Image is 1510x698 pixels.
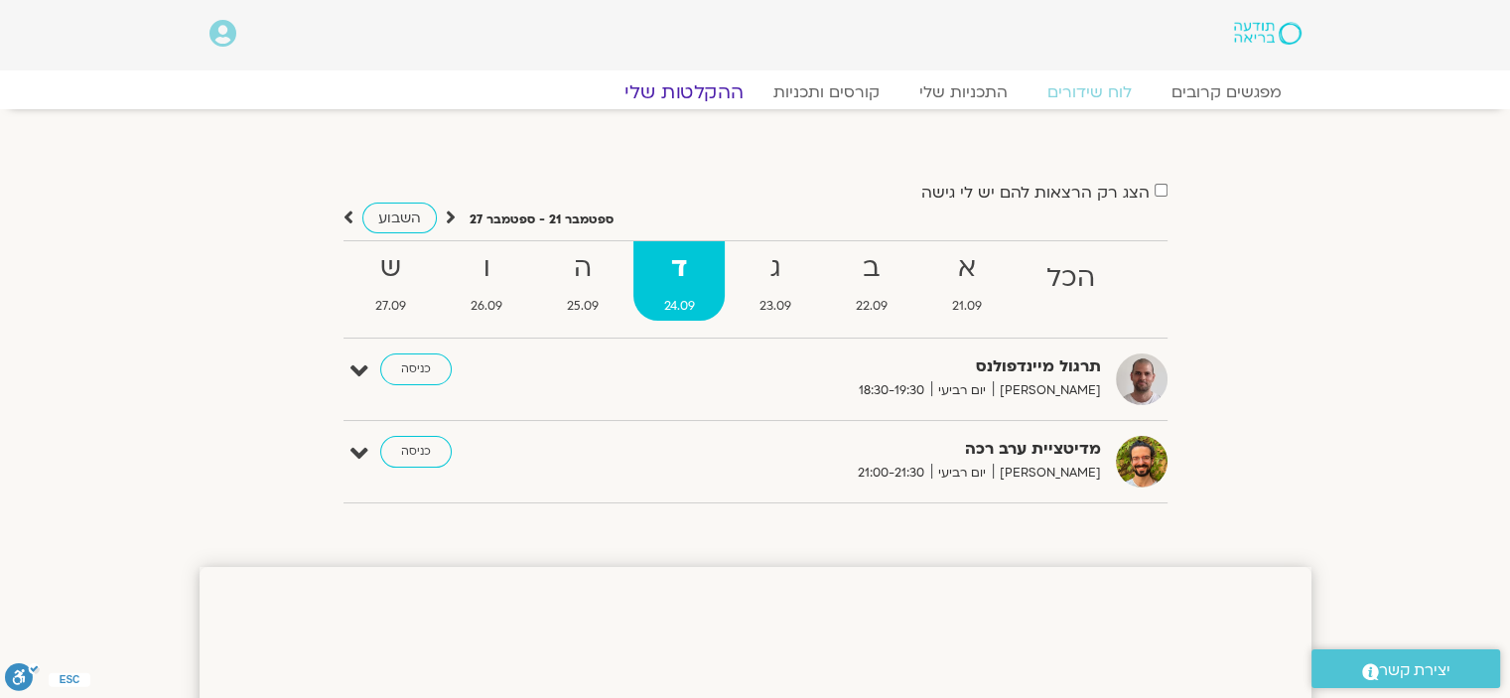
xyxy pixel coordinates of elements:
[537,241,629,321] a: ה25.09
[537,246,629,291] strong: ה
[537,296,629,317] span: 25.09
[921,184,1150,202] label: הצג רק הרצאות להם יש לי גישה
[633,246,725,291] strong: ד
[441,296,533,317] span: 26.09
[921,246,1012,291] strong: א
[378,209,421,227] span: השבוע
[345,241,437,321] a: ש27.09
[345,246,437,291] strong: ש
[1016,241,1125,321] a: הכל
[615,436,1101,463] strong: מדיטציית ערב רכה
[1379,657,1450,684] span: יצירת קשר
[852,380,931,401] span: 18:30-19:30
[633,296,725,317] span: 24.09
[754,82,899,102] a: קורסים ותכניות
[1016,256,1125,301] strong: הכל
[362,203,437,233] a: השבוע
[825,296,917,317] span: 22.09
[993,463,1101,484] span: [PERSON_NAME]
[825,241,917,321] a: ב22.09
[825,246,917,291] strong: ב
[1028,82,1152,102] a: לוח שידורים
[931,463,993,484] span: יום רביעי
[899,82,1028,102] a: התכניות שלי
[729,246,821,291] strong: ג
[345,296,437,317] span: 27.09
[729,296,821,317] span: 23.09
[931,380,993,401] span: יום רביעי
[993,380,1101,401] span: [PERSON_NAME]
[1152,82,1302,102] a: מפגשים קרובים
[633,241,725,321] a: ד24.09
[729,241,821,321] a: ג23.09
[441,241,533,321] a: ו26.09
[1311,649,1500,688] a: יצירת קשר
[380,436,452,468] a: כניסה
[921,241,1012,321] a: א21.09
[380,353,452,385] a: כניסה
[209,82,1302,102] nav: Menu
[470,209,614,230] p: ספטמבר 21 - ספטמבר 27
[851,463,931,484] span: 21:00-21:30
[601,80,767,104] a: ההקלטות שלי
[441,246,533,291] strong: ו
[615,353,1101,380] strong: תרגול מיינדפולנס
[921,296,1012,317] span: 21.09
